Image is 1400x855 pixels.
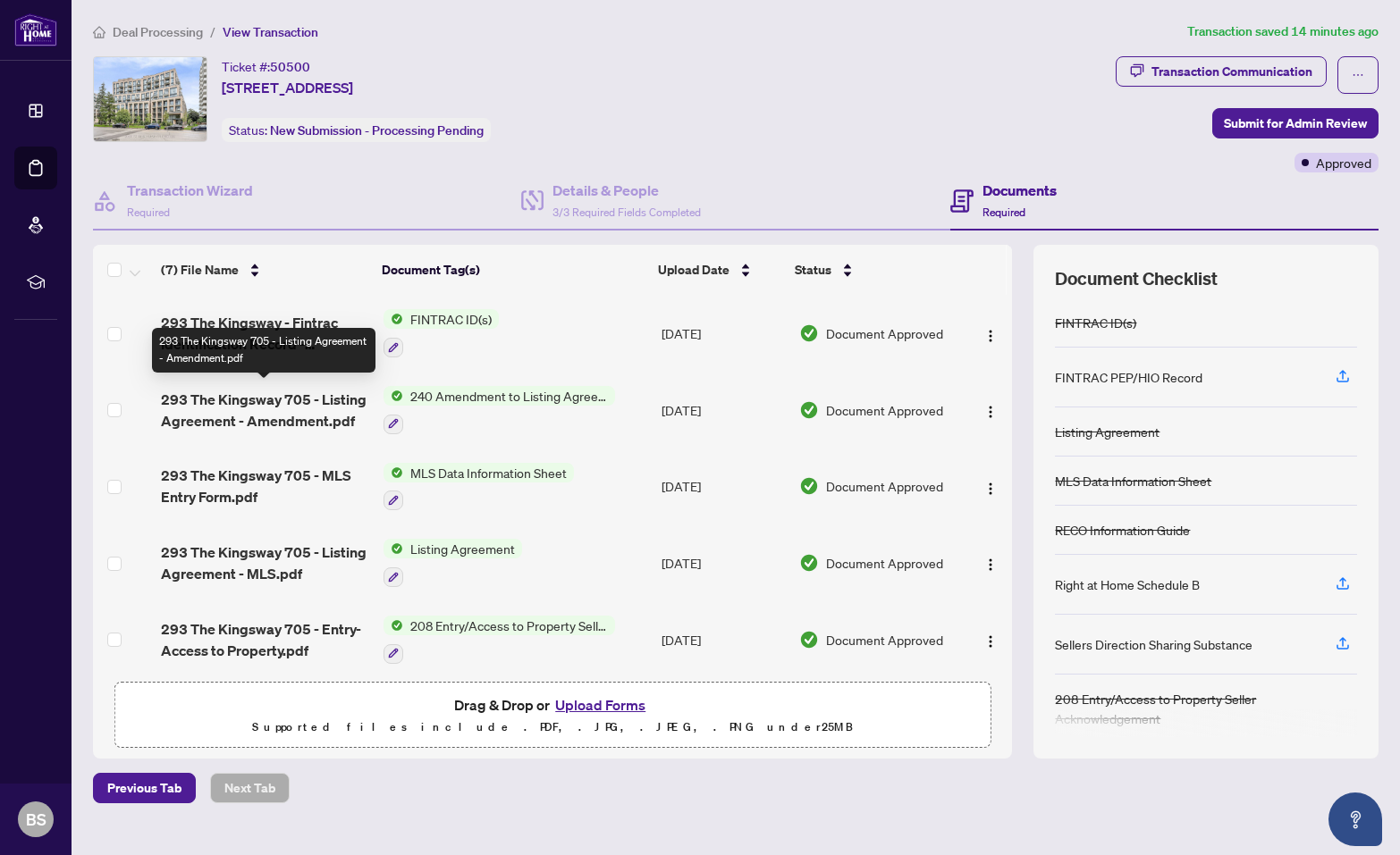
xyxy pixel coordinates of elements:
[654,295,792,372] td: [DATE]
[1187,21,1379,42] article: Transaction saved 14 minutes ago
[384,539,522,587] button: Status IconListing Agreement
[983,180,1057,201] h4: Documents
[107,774,181,802] span: Previous Tab
[26,807,46,832] span: BS
[222,118,491,142] div: Status:
[976,319,1005,348] button: Logo
[1116,56,1327,87] button: Transaction Communication
[826,400,943,420] span: Document Approved
[126,717,979,738] p: Supported files include .PDF, .JPG, .JPEG, .PNG under 25 MB
[93,26,105,38] span: home
[826,553,943,573] span: Document Approved
[799,553,819,573] img: Document Status
[1316,153,1371,172] span: Approved
[152,328,375,373] div: 293 The Kingsway 705 - Listing Agreement - Amendment.pdf
[983,405,998,419] img: Logo
[1055,574,1200,594] div: Right at Home Schedule B
[403,309,499,329] span: FINTRAC ID(s)
[403,539,522,558] span: Listing Agreement
[161,260,239,280] span: (7) File Name
[826,476,943,496] span: Document Approved
[1055,422,1160,441] div: Listing Agreement
[93,773,196,803] button: Previous Tab
[976,625,1005,654] button: Logo
[222,77,353,98] span: [STREET_ADDRESS]
[552,180,701,201] h4: Details & People
[403,616,615,635] span: 208 Entry/Access to Property Seller Acknowledgement
[384,539,403,558] img: Status Icon
[384,616,403,635] img: Status Icon
[1055,520,1190,540] div: RECO Information Guide
[1055,367,1202,387] div: FINTRAC PEP/HIO Record
[384,463,403,482] img: Status Icon
[799,476,819,496] img: Document Status
[384,616,615,664] button: Status Icon208 Entry/Access to Property Seller Acknowledgement
[1151,57,1312,86] div: Transaction Communication
[983,482,998,496] img: Logo
[127,205,170,219] span: Required
[270,122,484,138] span: New Submission - Processing Pending
[14,13,57,46] img: logo
[983,205,1025,219] span: Required
[983,634,998,649] img: Logo
[403,386,615,406] span: 240 Amendment to Listing Agreement - Authority to Offer for Sale Price Change/Extension/Amendment(s)
[550,693,651,717] button: Upload Forms
[1055,266,1218,291] span: Document Checklist
[795,260,831,280] span: Status
[1055,471,1211,490] div: MLS Data Information Sheet
[222,56,310,77] div: Ticket #:
[658,260,730,280] span: Upload Date
[384,309,403,329] img: Status Icon
[976,472,1005,500] button: Logo
[384,386,615,434] button: Status Icon240 Amendment to Listing Agreement - Authority to Offer for Sale Price Change/Extensio...
[210,773,290,803] button: Next Tab
[161,465,369,507] span: 293 The Kingsway 705 - MLS Entry Form.pdf
[154,245,375,295] th: (7) File Name
[113,24,203,40] span: Deal Processing
[94,57,207,141] img: IMG-W12373546_1.jpg
[826,323,943,343] span: Document Approved
[161,618,369,661] span: 293 The Kingsway 705 - Entry-Access to Property.pdf
[799,323,819,343] img: Document Status
[654,448,792,525] td: [DATE]
[375,245,651,295] th: Document Tag(s)
[161,541,369,584] span: 293 The Kingsway 705 - Listing Agreement - MLS.pdf
[161,312,369,355] span: 293 The Kingsway - Fintrac Identification Record - [PERSON_NAME].pdf
[384,309,499,357] button: Status IconFINTRAC ID(s)
[454,693,651,717] span: Drag & Drop or
[654,601,792,678] td: [DATE]
[552,205,701,219] span: 3/3 Required Fields Completed
[115,683,990,749] span: Drag & Drop orUpload FormsSupported files include .PDF, .JPG, .JPEG, .PNG under25MB
[1055,634,1252,654] div: Sellers Direction Sharing Substance
[1328,792,1382,846] button: Open asap
[1055,313,1136,332] div: FINTRAC ID(s)
[983,557,998,572] img: Logo
[654,372,792,448] td: [DATE]
[1224,109,1367,138] span: Submit for Admin Review
[799,630,819,650] img: Document Status
[403,463,574,482] span: MLS Data Information Sheet
[270,59,310,75] span: 50500
[976,549,1005,577] button: Logo
[651,245,788,295] th: Upload Date
[1212,108,1379,138] button: Submit for Admin Review
[976,396,1005,424] button: Logo
[223,24,318,40] span: View Transaction
[983,329,998,343] img: Logo
[1352,69,1364,81] span: ellipsis
[127,180,253,201] h4: Transaction Wizard
[161,389,369,432] span: 293 The Kingsway 705 - Listing Agreement - Amendment.pdf
[826,630,943,650] span: Document Approved
[384,463,574,511] button: Status IconMLS Data Information Sheet
[788,245,958,295] th: Status
[210,21,215,42] li: /
[799,400,819,420] img: Document Status
[1055,689,1357,728] div: 208 Entry/Access to Property Seller Acknowledgement
[384,386,403,406] img: Status Icon
[654,524,792,601] td: [DATE]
